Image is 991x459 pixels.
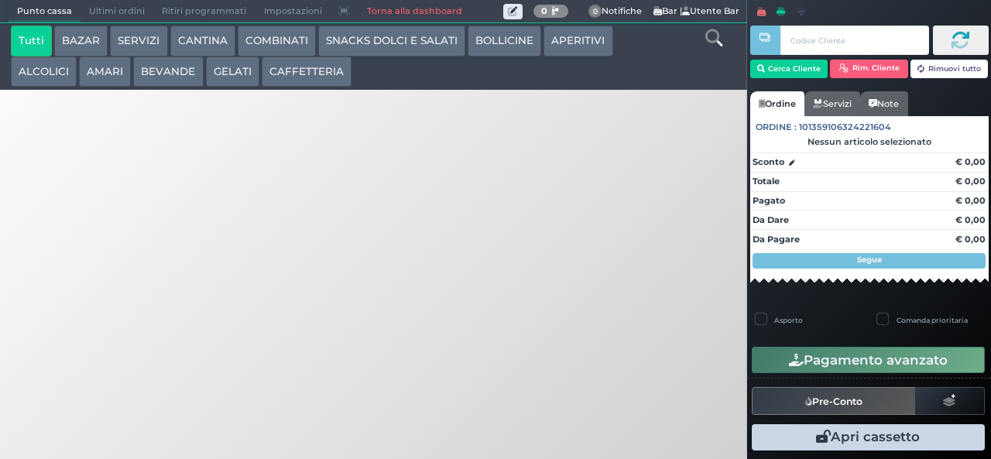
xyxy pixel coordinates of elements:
[110,26,167,57] button: SERVIZI
[81,1,153,22] span: Ultimi ordini
[897,315,968,325] label: Comanda prioritaria
[133,57,203,87] button: BEVANDE
[544,26,612,57] button: APERITIVI
[752,424,985,450] button: Apri cassetto
[262,57,351,87] button: CAFFETTERIA
[9,1,81,22] span: Punto cassa
[857,255,882,265] strong: Segue
[780,26,928,55] input: Codice Cliente
[756,121,797,134] span: Ordine :
[910,60,989,78] button: Rimuovi tutto
[955,195,986,206] strong: € 0,00
[11,26,52,57] button: Tutti
[830,60,908,78] button: Rim. Cliente
[750,60,828,78] button: Cerca Cliente
[774,315,803,325] label: Asporto
[752,347,985,373] button: Pagamento avanzato
[255,1,331,22] span: Impostazioni
[153,1,255,22] span: Ritiri programmati
[753,195,785,206] strong: Pagato
[955,156,986,167] strong: € 0,00
[750,91,804,116] a: Ordine
[752,387,916,415] button: Pre-Conto
[358,1,470,22] a: Torna alla dashboard
[753,176,780,187] strong: Totale
[11,57,77,87] button: ALCOLICI
[750,136,989,147] div: Nessun articolo selezionato
[79,57,131,87] button: AMARI
[238,26,316,57] button: COMBINATI
[318,26,465,57] button: SNACKS DOLCI E SALATI
[753,156,784,169] strong: Sconto
[955,214,986,225] strong: € 0,00
[955,234,986,245] strong: € 0,00
[753,234,800,245] strong: Da Pagare
[753,214,789,225] strong: Da Dare
[955,176,986,187] strong: € 0,00
[860,91,907,116] a: Note
[541,5,547,16] b: 0
[206,57,259,87] button: GELATI
[170,26,235,57] button: CANTINA
[799,121,891,134] span: 101359106324221604
[588,5,602,19] span: 0
[804,91,860,116] a: Servizi
[54,26,108,57] button: BAZAR
[468,26,541,57] button: BOLLICINE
